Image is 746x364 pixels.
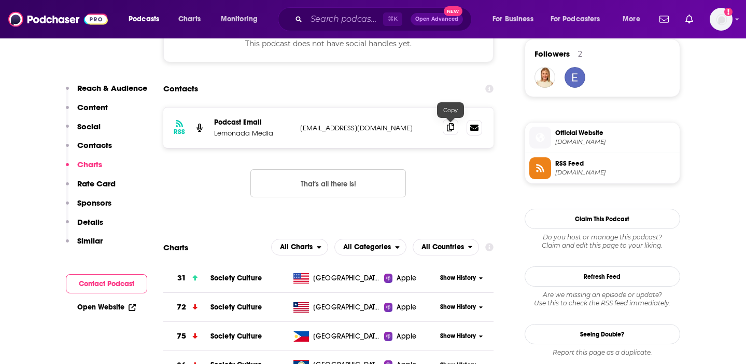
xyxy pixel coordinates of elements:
[578,49,582,59] div: 2
[421,244,464,251] span: All Countries
[655,10,673,28] a: Show notifications dropdown
[66,274,147,293] button: Contact Podcast
[681,10,697,28] a: Show notifications dropdown
[313,273,381,284] span: United States
[343,244,391,251] span: All Categories
[280,244,313,251] span: All Charts
[485,11,546,28] button: open menu
[525,266,680,287] button: Refresh Feed
[163,322,210,350] a: 75
[77,159,102,169] p: Charts
[444,6,462,16] span: New
[66,198,111,217] button: Sponsors
[525,291,680,307] div: Are we missing an episode or update? Use this to check the RSS feed immediately.
[177,330,186,342] h3: 75
[77,102,108,112] p: Content
[66,102,108,122] button: Content
[174,128,185,136] h3: RSS
[177,301,186,313] h3: 72
[555,138,675,146] span: lemonadamedia.com
[289,331,384,342] a: [GEOGRAPHIC_DATA]
[525,233,680,250] div: Claim and edit this page to your liking.
[66,159,102,179] button: Charts
[411,13,463,25] button: Open AdvancedNew
[77,122,101,131] p: Social
[555,169,675,177] span: omnycontent.com
[437,303,486,312] button: Show History
[440,303,476,312] span: Show History
[384,331,437,342] a: Apple
[289,273,384,284] a: [GEOGRAPHIC_DATA]
[77,140,112,150] p: Contacts
[437,102,464,118] div: Copy
[66,83,147,102] button: Reach & Audience
[214,11,271,28] button: open menu
[384,302,437,313] a: Apple
[271,239,328,255] h2: Platforms
[210,303,262,312] a: Society Culture
[77,236,103,246] p: Similar
[529,127,675,149] a: Official Website[DOMAIN_NAME]
[397,331,416,342] span: Apple
[289,302,384,313] a: [GEOGRAPHIC_DATA]
[623,12,640,26] span: More
[313,302,381,313] span: Liberia
[525,324,680,344] a: Seeing Double?
[383,12,402,26] span: ⌘ K
[288,7,482,31] div: Search podcasts, credits, & more...
[66,217,103,236] button: Details
[555,128,675,138] span: Official Website
[66,236,103,255] button: Similar
[306,11,383,28] input: Search podcasts, credits, & more...
[172,11,207,28] a: Charts
[121,11,173,28] button: open menu
[77,179,116,188] p: Rate Card
[551,12,600,26] span: For Podcasters
[440,332,476,341] span: Show History
[210,332,262,341] a: Society Culture
[710,8,733,31] button: Show profile menu
[415,17,458,22] span: Open Advanced
[300,124,435,132] p: [EMAIL_ADDRESS][DOMAIN_NAME]
[77,83,147,93] p: Reach & Audience
[710,8,733,31] span: Logged in as megcassidy
[163,264,210,292] a: 31
[77,217,103,227] p: Details
[710,8,733,31] img: User Profile
[221,12,258,26] span: Monitoring
[178,12,201,26] span: Charts
[437,274,486,282] button: Show History
[413,239,480,255] button: open menu
[8,9,108,29] a: Podchaser - Follow, Share and Rate Podcasts
[163,242,188,252] h2: Charts
[525,233,680,241] span: Do you host or manage this podcast?
[77,198,111,208] p: Sponsors
[334,239,406,255] h2: Categories
[384,273,437,284] a: Apple
[250,169,406,197] button: Nothing here.
[66,122,101,141] button: Social
[534,67,555,88] img: leannebush
[163,293,210,321] a: 72
[163,25,494,62] div: This podcast does not have social handles yet.
[525,348,680,357] div: Report this page as a duplicate.
[534,49,570,59] span: Followers
[437,332,486,341] button: Show History
[214,118,292,127] p: Podcast Email
[565,67,585,88] img: fudgeelizabeth9
[210,274,262,282] a: Society Culture
[440,274,476,282] span: Show History
[271,239,328,255] button: open menu
[724,8,733,16] svg: Add a profile image
[313,331,381,342] span: Philippines
[529,157,675,179] a: RSS Feed[DOMAIN_NAME]
[177,272,186,284] h3: 31
[544,11,615,28] button: open menu
[413,239,480,255] h2: Countries
[163,79,198,99] h2: Contacts
[615,11,653,28] button: open menu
